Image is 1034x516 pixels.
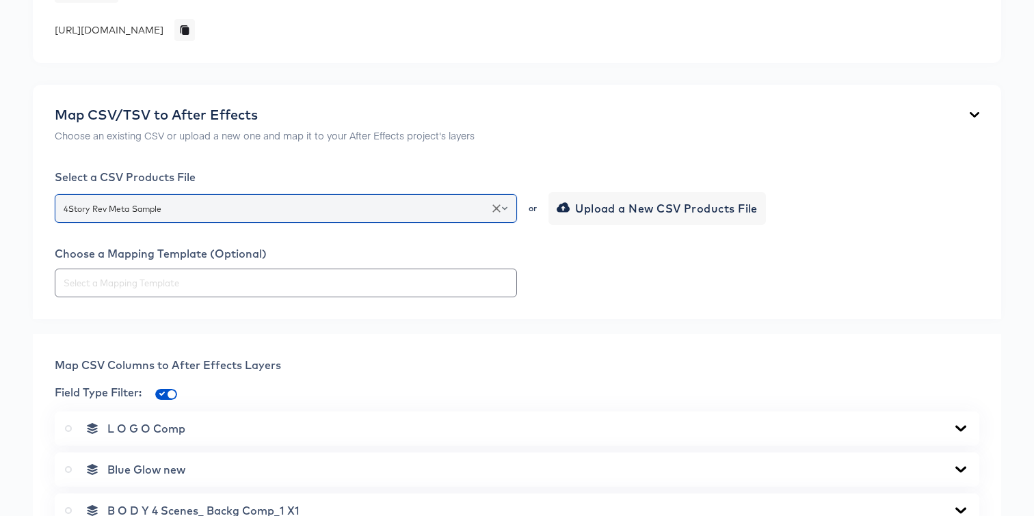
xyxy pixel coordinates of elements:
button: Clear [487,199,506,218]
button: Upload a New CSV Products File [548,192,766,225]
input: Select a Mapping Template [61,275,511,291]
span: Upload a New CSV Products File [559,199,758,218]
span: Blue Glow new [107,463,185,476]
div: or [527,204,538,213]
div: Select a CSV Products File [55,170,979,184]
div: Choose a Mapping Template (Optional) [55,247,979,260]
div: [URL][DOMAIN_NAME] [55,23,163,37]
p: Choose an existing CSV or upload a new one and map it to your After Effects project's layers [55,128,475,142]
button: Open [502,199,507,218]
span: Map CSV Columns to After Effects Layers [55,358,281,372]
input: Select a Products File [61,201,511,217]
span: Field Type Filter: [55,385,142,399]
span: L O G O Comp [107,422,185,435]
div: Map CSV/TSV to After Effects [55,107,475,123]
